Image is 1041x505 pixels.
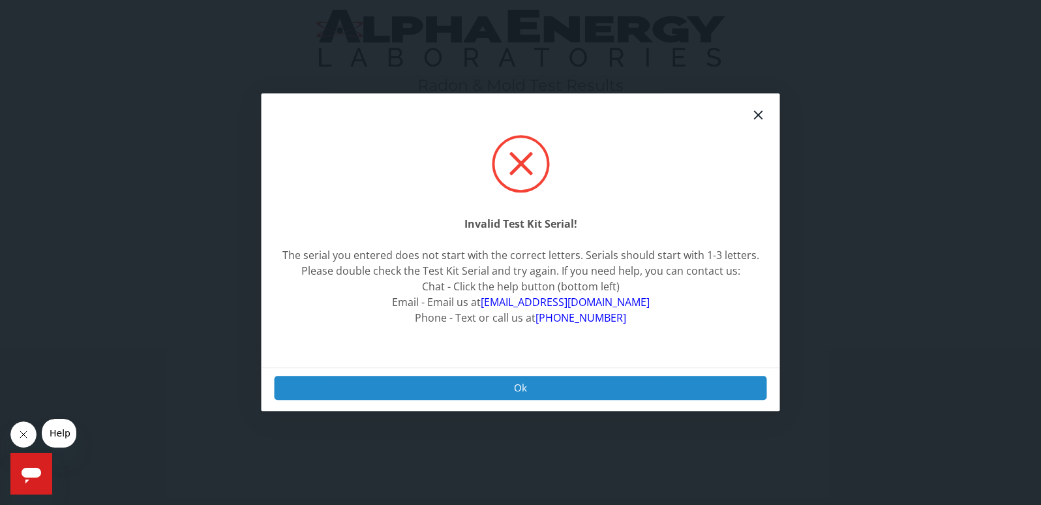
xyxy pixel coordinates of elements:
[481,295,650,309] a: [EMAIL_ADDRESS][DOMAIN_NAME]
[536,311,626,325] a: [PHONE_NUMBER]
[10,421,37,448] iframe: Close message
[392,279,650,325] span: Chat - Click the help button (bottom left) Email - Email us at Phone - Text or call us at
[282,263,759,279] div: Please double check the Test Kit Serial and try again. If you need help, you can contact us:
[10,453,52,495] iframe: Button to launch messaging window
[464,217,577,231] strong: Invalid Test Kit Serial!
[42,419,76,448] iframe: Message from company
[282,247,759,263] div: The serial you entered does not start with the correct letters. Serials should start with 1-3 let...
